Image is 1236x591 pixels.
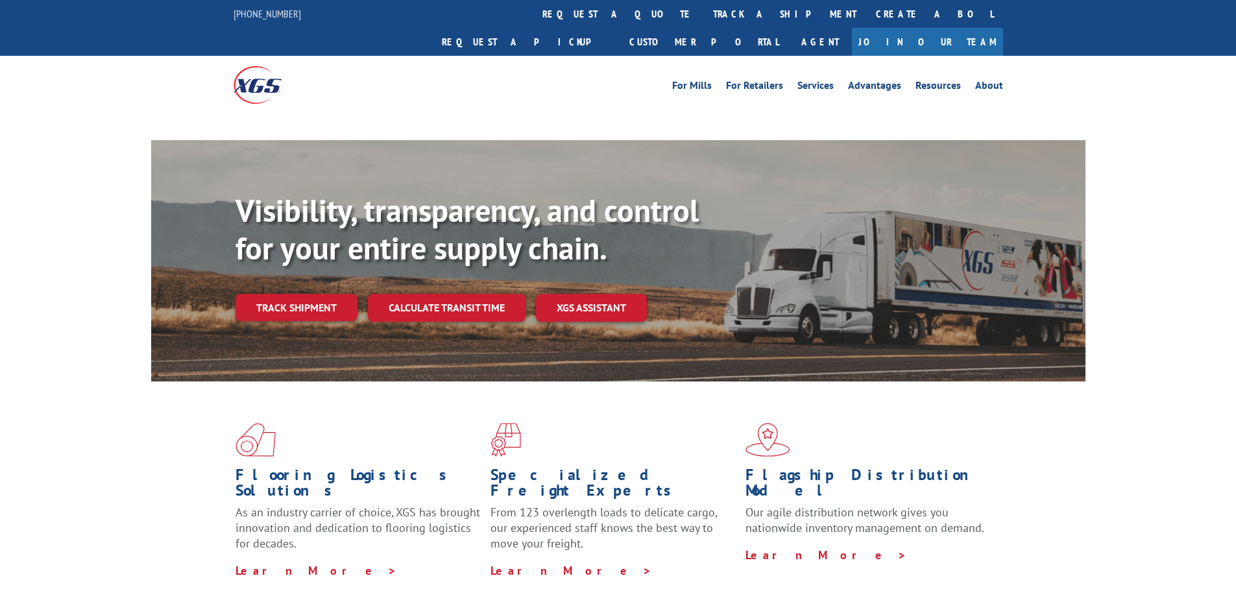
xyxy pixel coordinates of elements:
[491,563,652,578] a: Learn More >
[236,294,357,321] a: Track shipment
[745,467,991,505] h1: Flagship Distribution Model
[236,505,480,551] span: As an industry carrier of choice, XGS has brought innovation and dedication to flooring logistics...
[236,190,699,268] b: Visibility, transparency, and control for your entire supply chain.
[672,80,712,95] a: For Mills
[234,7,301,20] a: [PHONE_NUMBER]
[368,294,526,322] a: Calculate transit time
[432,28,620,56] a: Request a pickup
[236,423,276,457] img: xgs-icon-total-supply-chain-intelligence-red
[620,28,788,56] a: Customer Portal
[745,505,984,535] span: Our agile distribution network gives you nationwide inventory management on demand.
[852,28,1003,56] a: Join Our Team
[491,423,521,457] img: xgs-icon-focused-on-flooring-red
[788,28,852,56] a: Agent
[491,467,736,505] h1: Specialized Freight Experts
[236,467,481,505] h1: Flooring Logistics Solutions
[975,80,1003,95] a: About
[491,505,736,562] p: From 123 overlength loads to delicate cargo, our experienced staff knows the best way to move you...
[797,80,834,95] a: Services
[848,80,901,95] a: Advantages
[536,294,647,322] a: XGS ASSISTANT
[915,80,961,95] a: Resources
[745,548,907,562] a: Learn More >
[726,80,783,95] a: For Retailers
[236,563,397,578] a: Learn More >
[745,423,790,457] img: xgs-icon-flagship-distribution-model-red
